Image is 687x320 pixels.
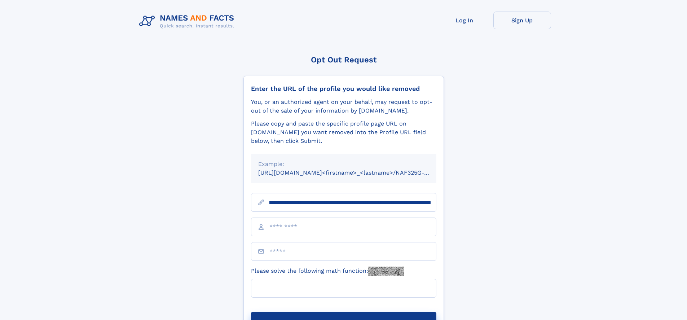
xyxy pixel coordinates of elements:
[251,267,404,276] label: Please solve the following math function:
[436,12,493,29] a: Log In
[258,160,429,168] div: Example:
[251,85,436,93] div: Enter the URL of the profile you would like removed
[251,119,436,145] div: Please copy and paste the specific profile page URL on [DOMAIN_NAME] you want removed into the Pr...
[493,12,551,29] a: Sign Up
[251,98,436,115] div: You, or an authorized agent on your behalf, may request to opt-out of the sale of your informatio...
[243,55,444,64] div: Opt Out Request
[258,169,450,176] small: [URL][DOMAIN_NAME]<firstname>_<lastname>/NAF325G-xxxxxxxx
[136,12,240,31] img: Logo Names and Facts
